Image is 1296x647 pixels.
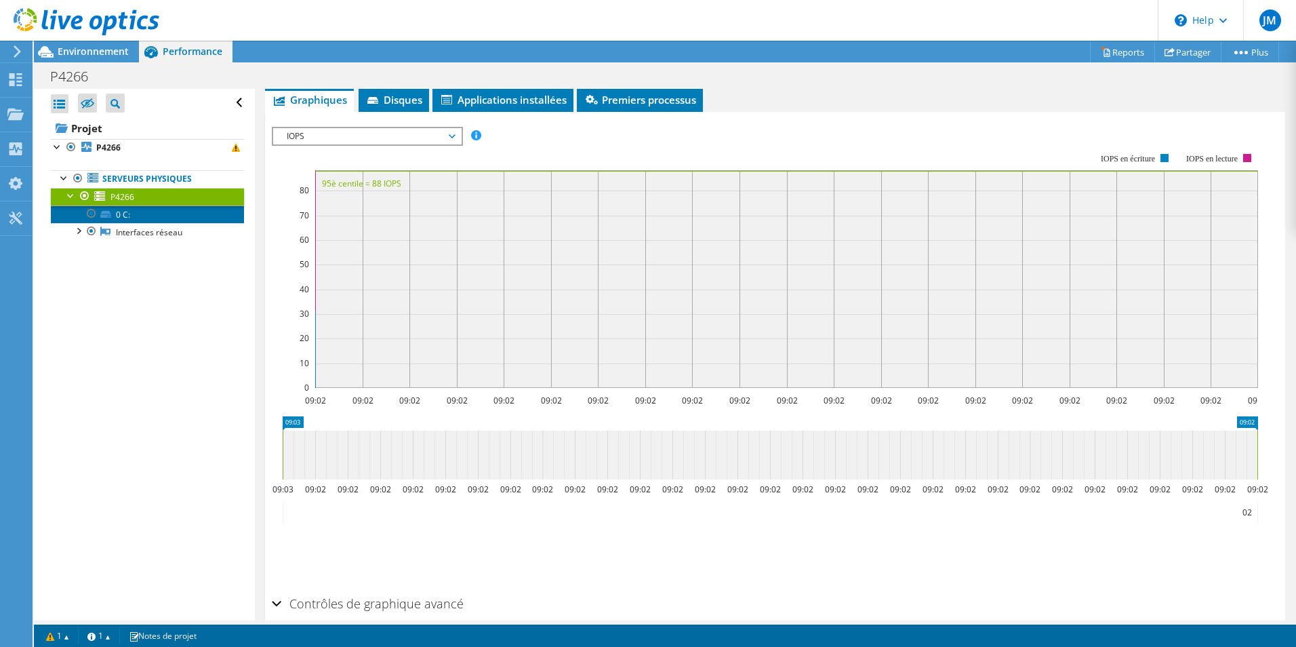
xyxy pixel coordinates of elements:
a: Reports [1090,41,1155,62]
text: 09:02 [1051,484,1072,495]
text: 09:02 [824,484,845,495]
text: 09:03 [1247,395,1268,406]
text: 09:02 [446,395,467,406]
a: P4266 [51,139,244,157]
text: 09:02 [870,395,891,406]
span: Disques [365,93,422,106]
text: 09:02 [1084,484,1105,495]
text: 09:02 [1181,484,1202,495]
text: 09:02 [1019,484,1040,495]
text: 09:02 [1200,395,1221,406]
span: Performance [163,45,222,58]
text: 09:02 [1106,395,1127,406]
text: 09:02 [304,395,325,406]
text: 09:02 [352,395,373,406]
text: 09:02 [1214,484,1235,495]
text: 09:02 [399,395,420,406]
a: Serveurs physiques [51,170,244,188]
text: 09:02 [1116,484,1137,495]
text: 09:02 [792,484,813,495]
text: 09:02 [634,395,655,406]
a: 1 [37,627,79,644]
svg: \n [1175,14,1187,26]
a: Projet [51,117,244,139]
text: 09:02 [493,395,514,406]
text: 09:02 [434,484,455,495]
h2: Contrôles de graphique avancé [272,590,464,617]
a: 0 C: [51,205,244,223]
span: IOPS [280,128,454,144]
text: 09:02 [681,395,702,406]
text: 80 [300,184,309,196]
text: 09:02 [889,484,910,495]
text: 09:02 [629,484,650,495]
text: 09:02 [500,484,521,495]
text: 09:02 [954,484,975,495]
a: 1 [78,627,120,644]
text: 50 [300,258,309,270]
b: P4266 [96,142,121,153]
span: P4266 [110,191,134,203]
text: 09:02 [1059,395,1080,406]
text: 09:02 [402,484,423,495]
text: 20 [300,332,309,344]
text: 09:02 [1153,395,1174,406]
text: 09:02 [694,484,715,495]
span: Applications installées [439,93,567,106]
text: 09:02 [337,484,358,495]
text: 95è centile = 88 IOPS [322,178,401,189]
a: P4266 [51,188,244,205]
text: 09:02 [729,395,750,406]
span: JM [1259,9,1281,31]
text: 09:02 [776,395,797,406]
text: 40 [300,283,309,295]
text: 09:02 [596,484,617,495]
text: 09:02 [467,484,488,495]
a: Plus [1221,41,1279,62]
text: 09:02 [922,484,943,495]
text: 09:03 [272,484,293,495]
text: 09:02 [531,484,552,495]
text: 09:02 [987,484,1008,495]
text: 70 [300,210,309,221]
text: 09:02 [965,395,986,406]
text: 09:02 [564,484,585,495]
a: Interfaces réseau [51,223,244,241]
text: 09:02 [304,484,325,495]
text: 09:02 [759,484,780,495]
text: IOPS en lecture [1186,154,1238,163]
text: 60 [300,234,309,246]
text: 0 [304,382,309,393]
text: 09:02 [727,484,748,495]
text: 09:02 [1247,484,1268,495]
text: 09:02 [369,484,390,495]
h1: P4266 [44,69,109,84]
text: 09:02 [823,395,844,406]
span: Graphiques [272,93,347,106]
a: Partager [1154,41,1221,62]
text: IOPS en écriture [1101,154,1155,163]
text: 09:02 [917,395,938,406]
text: 09:02 [587,395,608,406]
a: Notes de projet [119,627,206,644]
text: 09:02 [1149,484,1170,495]
span: Environnement [58,45,129,58]
text: 10 [300,357,309,369]
text: 09:02 [1011,395,1032,406]
text: 09:02 [662,484,683,495]
text: 09:02 [857,484,878,495]
text: 30 [300,308,309,319]
span: Premiers processus [584,93,696,106]
text: 09:02 [540,395,561,406]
